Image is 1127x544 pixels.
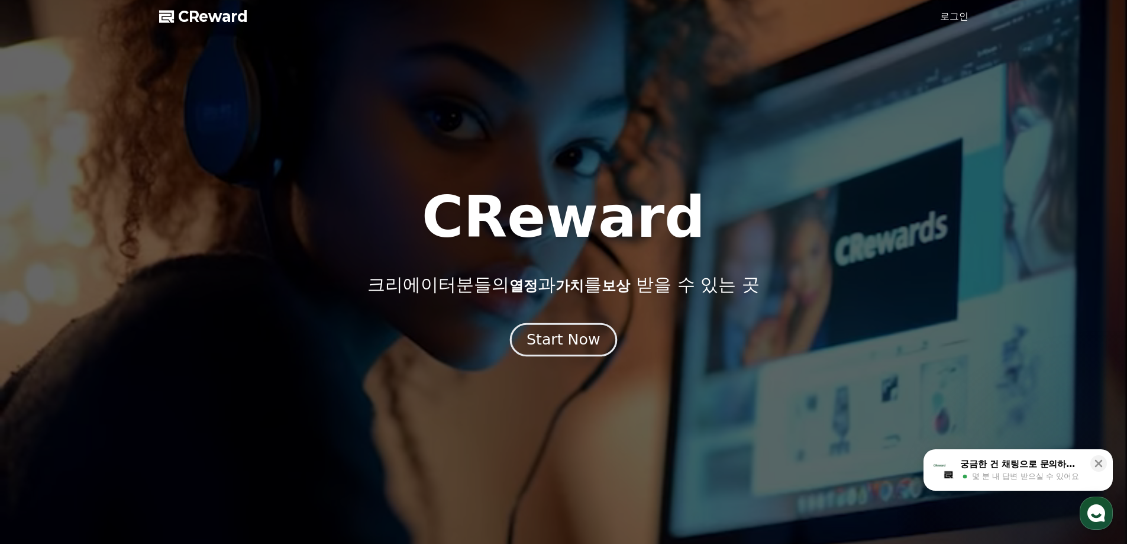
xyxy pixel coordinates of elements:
[512,336,615,347] a: Start Now
[108,394,122,403] span: 대화
[4,375,78,405] a: 홈
[602,278,630,294] span: 보상
[556,278,584,294] span: 가치
[527,330,600,350] div: Start Now
[367,274,759,295] p: 크리에이터분들의 과 를 받을 수 있는 곳
[153,375,227,405] a: 설정
[183,393,197,403] span: 설정
[178,7,248,26] span: CReward
[422,189,705,246] h1: CReward
[159,7,248,26] a: CReward
[510,323,617,356] button: Start Now
[37,393,44,403] span: 홈
[509,278,538,294] span: 열정
[940,9,968,24] a: 로그인
[78,375,153,405] a: 대화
